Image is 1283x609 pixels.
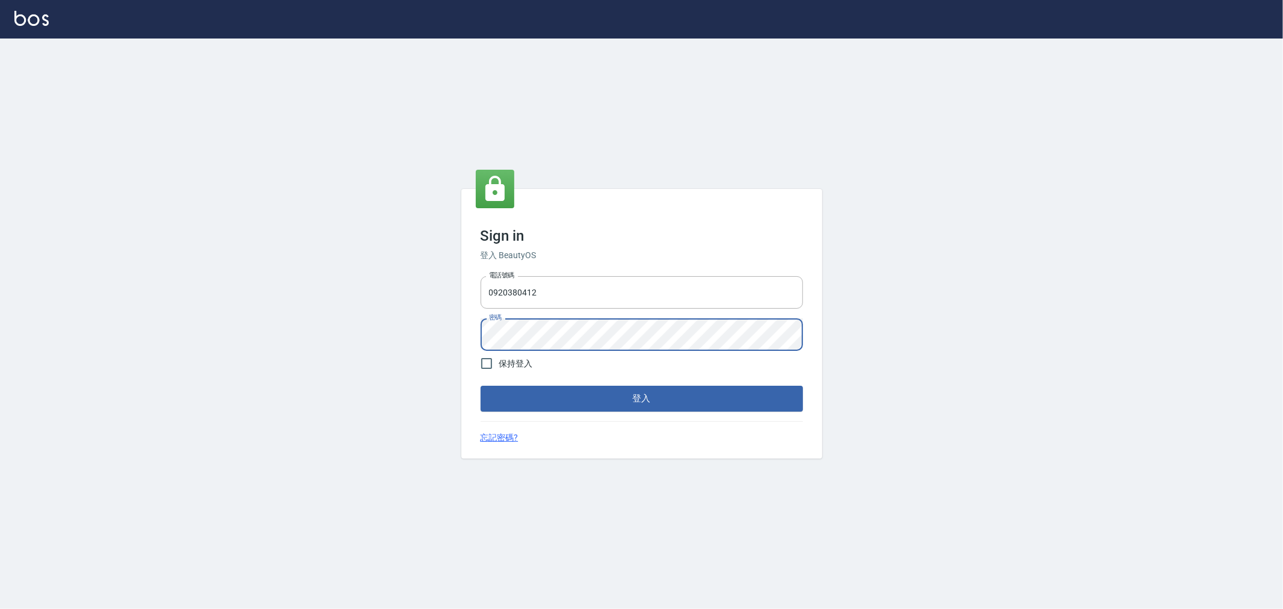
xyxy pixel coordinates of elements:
[14,11,49,26] img: Logo
[499,357,533,370] span: 保持登入
[489,271,514,280] label: 電話號碼
[489,313,502,322] label: 密碼
[481,249,803,262] h6: 登入 BeautyOS
[481,386,803,411] button: 登入
[481,227,803,244] h3: Sign in
[481,431,518,444] a: 忘記密碼?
